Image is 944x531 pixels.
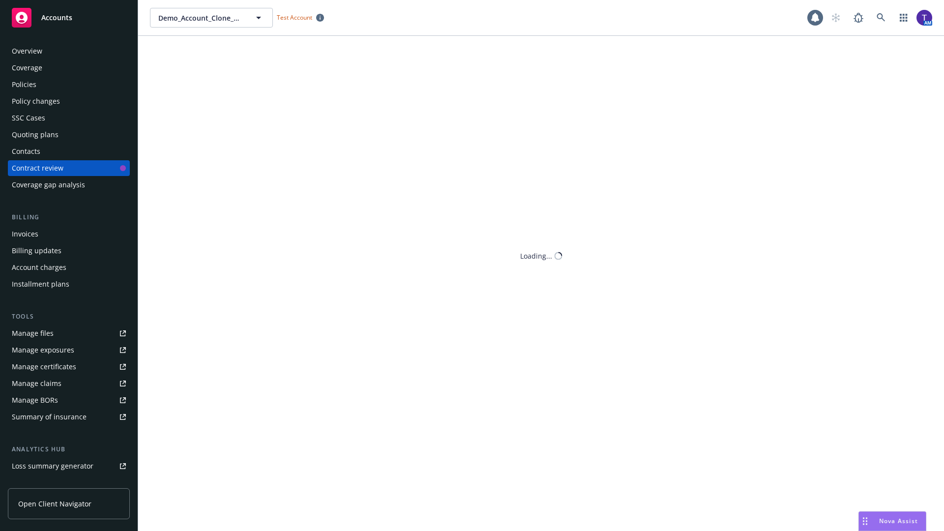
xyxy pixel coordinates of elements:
div: Loading... [520,251,552,261]
img: photo [916,10,932,26]
div: Drag to move [859,512,871,531]
span: Open Client Navigator [18,499,91,509]
div: Invoices [12,226,38,242]
a: Manage claims [8,376,130,391]
div: Billing updates [12,243,61,259]
span: Nova Assist [879,517,918,525]
div: Contract review [12,160,63,176]
div: Summary of insurance [12,409,87,425]
div: Quoting plans [12,127,59,143]
a: Manage exposures [8,342,130,358]
a: Report a Bug [849,8,868,28]
a: Start snowing [826,8,846,28]
a: Quoting plans [8,127,130,143]
a: Manage files [8,325,130,341]
div: Account charges [12,260,66,275]
a: Contract review [8,160,130,176]
div: Manage claims [12,376,61,391]
a: Coverage gap analysis [8,177,130,193]
a: Account charges [8,260,130,275]
a: Billing updates [8,243,130,259]
div: Manage certificates [12,359,76,375]
div: Manage exposures [12,342,74,358]
div: Policies [12,77,36,92]
a: Search [871,8,891,28]
a: Policies [8,77,130,92]
button: Nova Assist [858,511,926,531]
div: Coverage [12,60,42,76]
span: Demo_Account_Clone_QA_CR_Tests_Demo [158,13,243,23]
div: SSC Cases [12,110,45,126]
div: Loss summary generator [12,458,93,474]
a: Invoices [8,226,130,242]
a: Policy changes [8,93,130,109]
div: Tools [8,312,130,322]
a: Manage BORs [8,392,130,408]
span: Accounts [41,14,72,22]
span: Test Account [273,12,328,23]
a: Coverage [8,60,130,76]
span: Test Account [277,13,312,22]
div: Contacts [12,144,40,159]
a: Switch app [894,8,914,28]
a: Accounts [8,4,130,31]
a: Loss summary generator [8,458,130,474]
a: SSC Cases [8,110,130,126]
a: Summary of insurance [8,409,130,425]
a: Manage certificates [8,359,130,375]
a: Installment plans [8,276,130,292]
a: Overview [8,43,130,59]
div: Installment plans [12,276,69,292]
div: Manage files [12,325,54,341]
div: Overview [12,43,42,59]
button: Demo_Account_Clone_QA_CR_Tests_Demo [150,8,273,28]
div: Billing [8,212,130,222]
div: Coverage gap analysis [12,177,85,193]
div: Analytics hub [8,444,130,454]
div: Manage BORs [12,392,58,408]
div: Policy changes [12,93,60,109]
a: Contacts [8,144,130,159]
